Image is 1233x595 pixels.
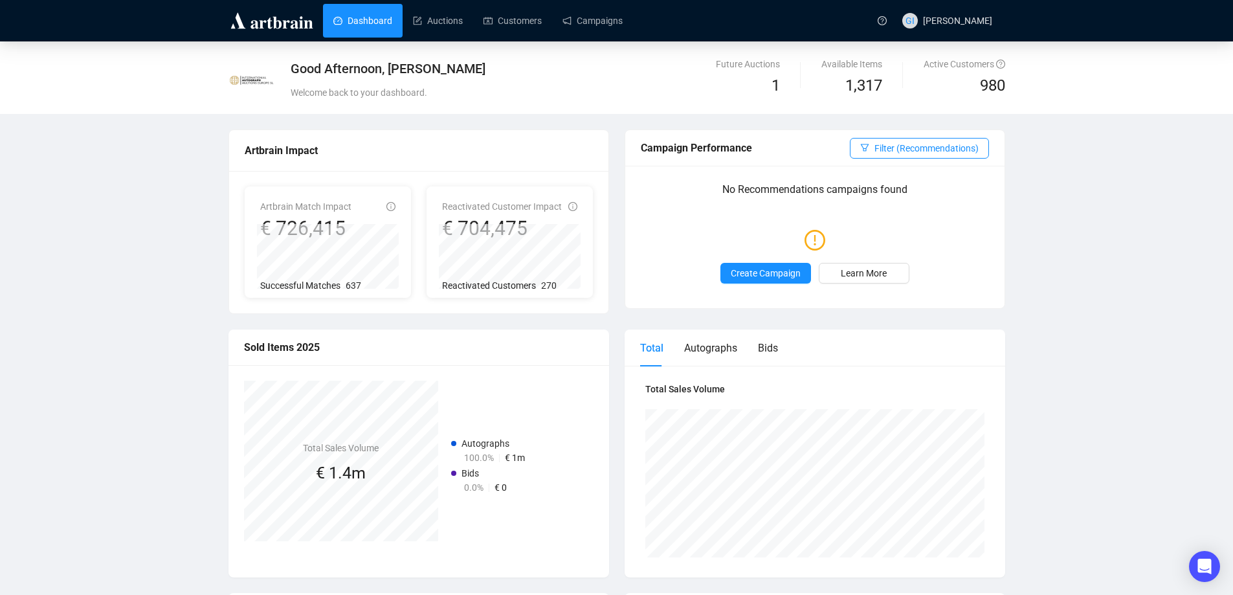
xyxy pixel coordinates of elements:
[645,382,984,396] h4: Total Sales Volume
[541,280,557,291] span: 270
[333,4,392,38] a: Dashboard
[772,76,780,95] span: 1
[641,181,989,207] p: No Recommendations campaigns found
[568,202,577,211] span: info-circle
[905,14,915,28] span: GI
[841,266,887,280] span: Learn More
[483,4,542,38] a: Customers
[346,280,361,291] span: 637
[641,140,850,156] div: Campaign Performance
[758,340,778,356] div: Bids
[805,225,825,254] span: exclamation-circle
[245,142,593,159] div: Artbrain Impact
[878,16,887,25] span: question-circle
[1189,551,1220,582] div: Open Intercom Messenger
[260,201,351,212] span: Artbrain Match Impact
[464,453,494,463] span: 100.0%
[505,453,525,463] span: € 1m
[413,4,463,38] a: Auctions
[229,58,274,103] img: 622e19684f2625001dda177d.jpg
[731,266,801,280] span: Create Campaign
[716,57,780,71] div: Future Auctions
[260,280,340,291] span: Successful Matches
[924,59,1005,69] span: Active Customers
[386,202,395,211] span: info-circle
[461,438,509,449] span: Autographs
[494,482,507,493] span: € 0
[845,74,882,98] span: 1,317
[819,263,909,284] a: Learn More
[442,216,562,241] div: € 704,475
[316,464,366,482] span: € 1.4m
[442,280,536,291] span: Reactivated Customers
[303,441,379,455] h4: Total Sales Volume
[244,339,594,355] div: Sold Items 2025
[980,76,1005,95] span: 980
[260,216,351,241] div: € 726,415
[996,60,1005,69] span: question-circle
[291,60,743,78] div: Good Afternoon, [PERSON_NAME]
[850,138,989,159] button: Filter (Recommendations)
[821,57,882,71] div: Available Items
[640,340,663,356] div: Total
[442,201,562,212] span: Reactivated Customer Impact
[720,263,811,284] button: Create Campaign
[923,16,992,26] span: [PERSON_NAME]
[291,85,743,100] div: Welcome back to your dashboard.
[860,143,869,152] span: filter
[228,10,315,31] img: logo
[464,482,483,493] span: 0.0%
[874,141,979,155] span: Filter (Recommendations)
[562,4,623,38] a: Campaigns
[461,468,479,478] span: Bids
[684,340,737,356] div: Autographs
